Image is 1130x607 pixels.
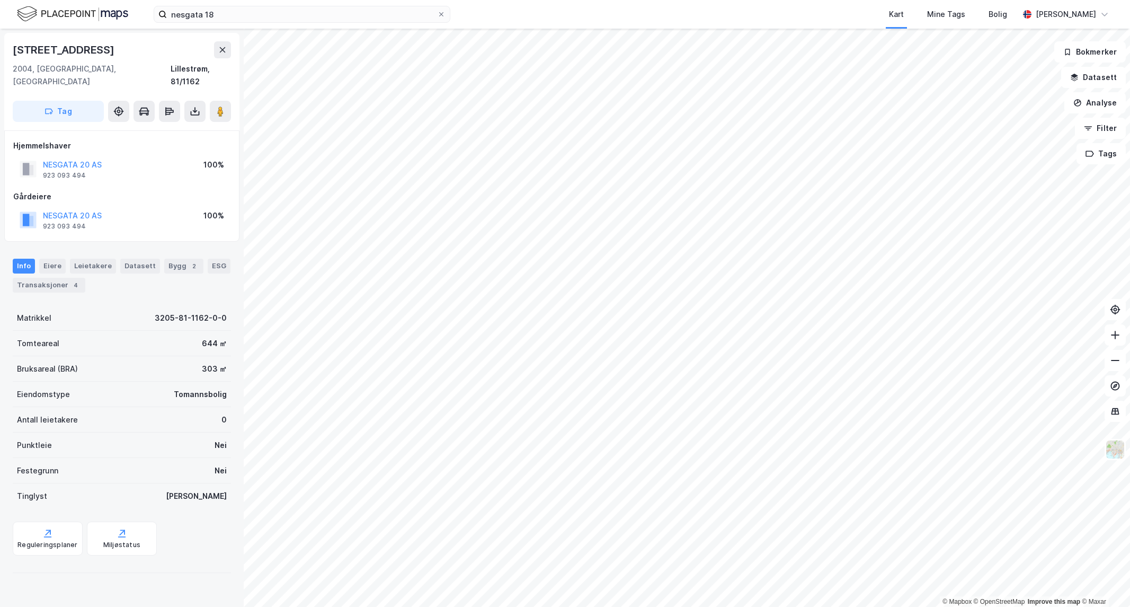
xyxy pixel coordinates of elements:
img: Z [1105,439,1125,460]
div: Bolig [989,8,1007,21]
div: Festegrunn [17,464,58,477]
div: Eiere [39,259,66,274]
div: 923 093 494 [43,171,86,180]
div: 100% [203,209,224,222]
div: Eiendomstype [17,388,70,401]
button: Bokmerker [1054,41,1126,63]
div: Mine Tags [927,8,965,21]
iframe: Chat Widget [1077,556,1130,607]
div: 3205-81-1162-0-0 [155,312,227,324]
div: 644 ㎡ [202,337,227,350]
div: Punktleie [17,439,52,452]
div: Reguleringsplaner [17,541,77,549]
div: Nei [215,439,227,452]
div: Tinglyst [17,490,47,503]
div: 0 [221,414,227,426]
div: [STREET_ADDRESS] [13,41,117,58]
div: Kontrollprogram for chat [1077,556,1130,607]
div: 923 093 494 [43,222,86,231]
button: Tag [13,101,104,122]
button: Filter [1075,118,1126,139]
a: Improve this map [1028,598,1080,605]
img: logo.f888ab2527a4732fd821a326f86c7f29.svg [17,5,128,23]
div: ESG [208,259,230,274]
div: Kart [889,8,904,21]
div: Bruksareal (BRA) [17,363,78,375]
div: Info [13,259,35,274]
div: Gårdeiere [13,190,230,203]
div: Transaksjoner [13,278,85,293]
div: Tomteareal [17,337,59,350]
div: Tomannsbolig [174,388,227,401]
button: Tags [1076,143,1126,164]
div: Lillestrøm, 81/1162 [171,63,231,88]
a: Mapbox [942,598,972,605]
div: Miljøstatus [103,541,140,549]
div: [PERSON_NAME] [166,490,227,503]
div: Leietakere [70,259,116,274]
div: [PERSON_NAME] [1036,8,1096,21]
div: 100% [203,159,224,171]
input: Søk på adresse, matrikkel, gårdeiere, leietakere eller personer [167,6,437,22]
div: Bygg [164,259,203,274]
button: Datasett [1061,67,1126,88]
div: 2004, [GEOGRAPHIC_DATA], [GEOGRAPHIC_DATA] [13,63,171,88]
div: 303 ㎡ [202,363,227,375]
button: Analyse [1064,92,1126,113]
div: Datasett [120,259,160,274]
div: Hjemmelshaver [13,139,230,152]
a: OpenStreetMap [974,598,1025,605]
div: Antall leietakere [17,414,78,426]
div: Nei [215,464,227,477]
div: 4 [70,280,81,291]
div: Matrikkel [17,312,51,324]
div: 2 [189,261,199,271]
